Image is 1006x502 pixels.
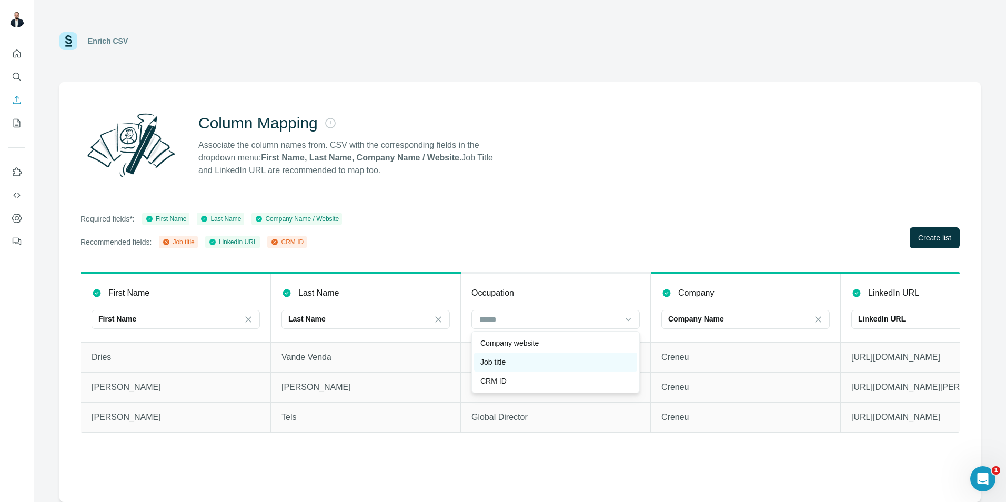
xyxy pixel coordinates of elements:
[298,287,339,299] p: Last Name
[668,314,724,324] p: Company Name
[59,32,77,50] img: Surfe Logo
[8,163,25,182] button: Use Surfe on LinkedIn
[8,114,25,133] button: My lists
[261,153,461,162] strong: First Name, Last Name, Company Name / Website.
[661,351,830,364] p: Creneu
[198,114,318,133] h2: Column Mapping
[281,351,450,364] p: Vande Venda
[8,67,25,86] button: Search
[918,233,951,243] span: Create list
[92,411,260,424] p: [PERSON_NAME]
[661,381,830,394] p: Creneu
[471,287,514,299] p: Occupation
[8,186,25,205] button: Use Surfe API
[661,411,830,424] p: Creneu
[81,214,135,224] p: Required fields*:
[270,237,304,247] div: CRM ID
[162,237,194,247] div: Job title
[480,376,507,386] p: CRM ID
[145,214,187,224] div: First Name
[868,287,919,299] p: LinkedIn URL
[81,237,152,247] p: Recommended fields:
[471,411,640,424] p: Global Director
[88,36,128,46] div: Enrich CSV
[970,466,995,491] iframe: Intercom live chat
[8,91,25,109] button: Enrich CSV
[81,107,182,183] img: Surfe Illustration - Column Mapping
[910,227,960,248] button: Create list
[8,209,25,228] button: Dashboard
[858,314,906,324] p: LinkedIn URL
[200,214,241,224] div: Last Name
[255,214,339,224] div: Company Name / Website
[992,466,1000,475] span: 1
[208,237,257,247] div: LinkedIn URL
[92,351,260,364] p: Dries
[108,287,149,299] p: First Name
[198,139,502,177] p: Associate the column names from. CSV with the corresponding fields in the dropdown menu: Job Titl...
[281,411,450,424] p: Tels
[288,314,326,324] p: Last Name
[98,314,136,324] p: First Name
[8,11,25,27] img: Avatar
[8,232,25,251] button: Feedback
[678,287,714,299] p: Company
[8,44,25,63] button: Quick start
[92,381,260,394] p: [PERSON_NAME]
[480,357,506,367] p: Job title
[281,381,450,394] p: [PERSON_NAME]
[480,338,539,348] p: Company website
